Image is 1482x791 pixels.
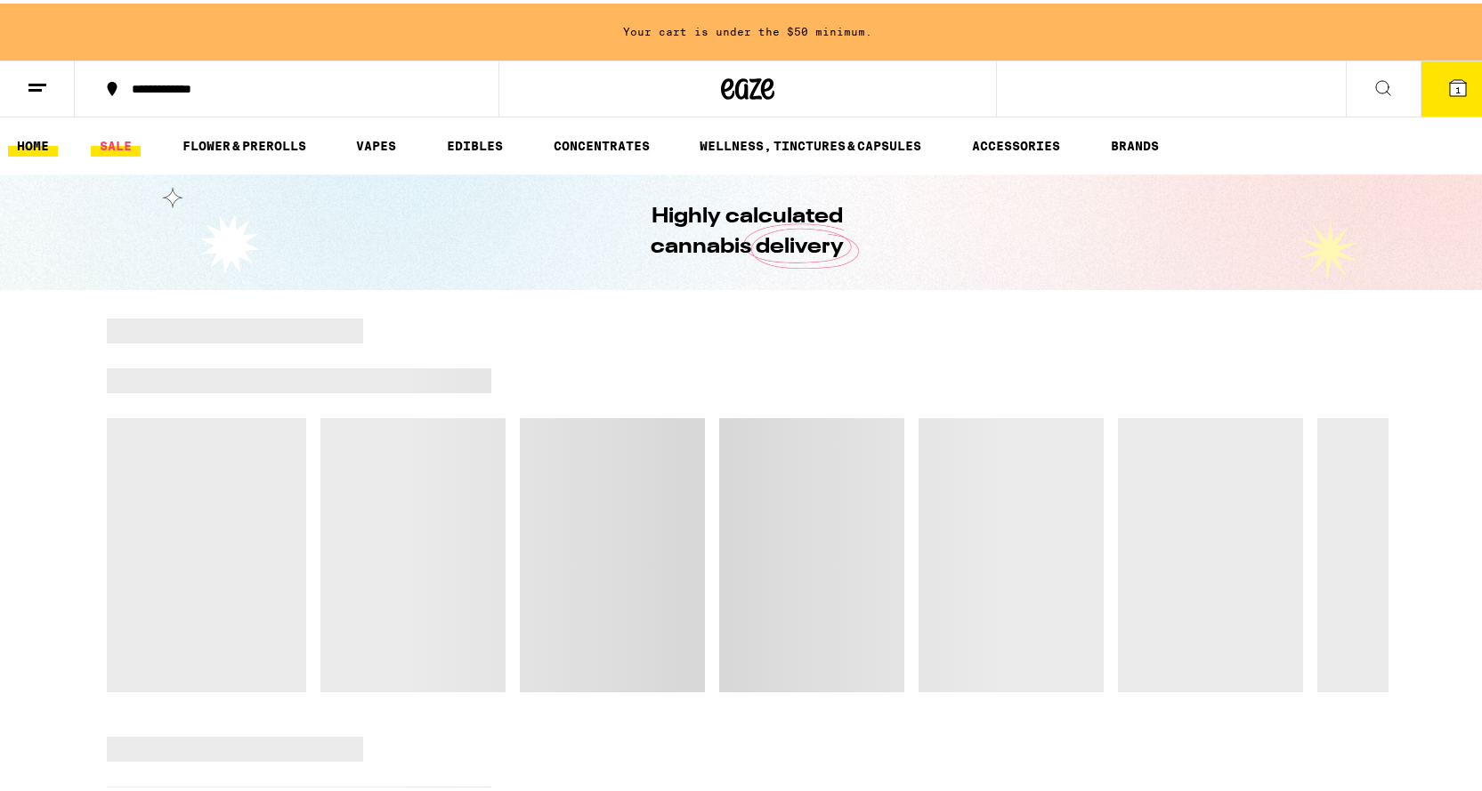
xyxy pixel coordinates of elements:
[691,132,930,153] a: WELLNESS, TINCTURES & CAPSULES
[8,132,58,153] a: HOME
[601,198,895,259] h1: Highly calculated cannabis delivery
[11,12,128,27] span: Hi. Need any help?
[347,132,405,153] a: VAPES
[1102,132,1168,153] a: BRANDS
[91,132,141,153] a: SALE
[545,132,659,153] a: CONCENTRATES
[1455,81,1461,92] span: 1
[963,132,1069,153] a: ACCESSORIES
[438,132,512,153] a: EDIBLES
[174,132,315,153] a: FLOWER & PREROLLS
